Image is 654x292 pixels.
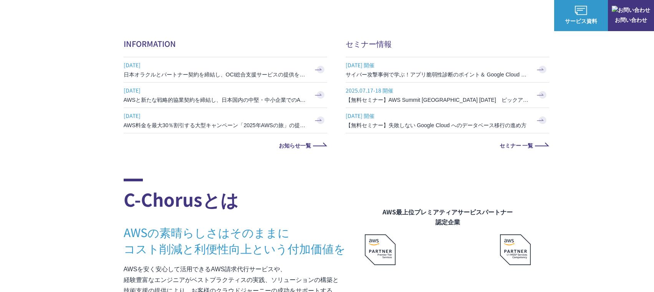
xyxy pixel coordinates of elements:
[124,83,327,108] a: [DATE] AWSと新たな戦略的協業契約を締結し、日本国内の中堅・中小企業でのAWS活用を加速
[12,6,144,25] a: AWS総合支援サービス C-Chorus NHN テコラスAWS総合支援サービス
[444,12,465,20] a: 導入事例
[346,71,530,78] h3: サイバー攻撃事例で学ぶ！アプリ脆弱性診断のポイント＆ Google Cloud セキュリティ対策
[480,12,510,20] p: ナレッジ
[124,143,327,148] a: お知らせ一覧
[346,121,530,129] h3: 【無料セミナー】失敗しない Google Cloud へのデータベース移行の進め方
[124,121,308,129] h3: AWS料金を最大30％割引する大型キャンペーン「2025年AWSの旅」の提供を開始
[346,110,530,121] span: [DATE] 開催
[608,16,654,24] span: お問い合わせ
[346,57,549,82] a: [DATE] 開催 サイバー攻撃事例で学ぶ！アプリ脆弱性診断のポイント＆ Google Cloud セキュリティ対策
[124,59,308,71] span: [DATE]
[124,85,308,96] span: [DATE]
[367,12,428,20] p: 業種別ソリューション
[288,12,307,20] p: 強み
[525,12,546,20] a: ログイン
[346,59,530,71] span: [DATE] 開催
[612,6,650,14] img: お問い合わせ
[124,224,365,256] h3: AWSの素晴らしさはそのままに コスト削減と利便性向上という付加価値を
[124,57,327,82] a: [DATE] 日本オラクルとパートナー契約を締結し、OCI総合支援サービスの提供を開始
[365,207,531,227] figcaption: AWS最上位プレミアティアサービスパートナー 認定企業
[346,143,549,148] a: セミナー 一覧
[346,85,530,96] span: 2025.07.17-18 開催
[88,7,144,23] span: NHN テコラス AWS総合支援サービス
[575,6,587,15] img: AWS総合支援サービス C-Chorus サービス資料
[346,96,530,104] h3: 【無料セミナー】AWS Summit [GEOGRAPHIC_DATA] [DATE] ピックアップセッション
[346,83,549,108] a: 2025.07.17-18 開催 【無料セミナー】AWS Summit [GEOGRAPHIC_DATA] [DATE] ピックアップセッション
[554,17,608,25] span: サービス資料
[346,108,549,133] a: [DATE] 開催 【無料セミナー】失敗しない Google Cloud へのデータベース移行の進め方
[346,38,549,49] h2: セミナー情報
[322,12,351,20] p: サービス
[124,96,308,104] h3: AWSと新たな戦略的協業契約を締結し、日本国内の中堅・中小企業でのAWS活用を加速
[124,108,327,133] a: [DATE] AWS料金を最大30％割引する大型キャンペーン「2025年AWSの旅」の提供を開始
[124,110,308,121] span: [DATE]
[124,179,365,212] h2: C-Chorusとは
[124,71,308,78] h3: 日本オラクルとパートナー契約を締結し、OCI総合支援サービスの提供を開始
[124,38,327,49] h2: INFORMATION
